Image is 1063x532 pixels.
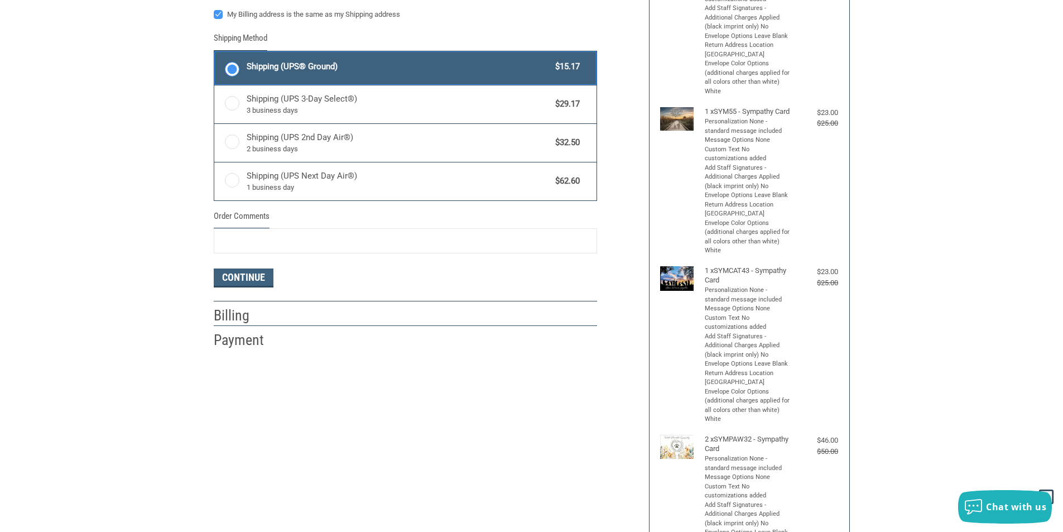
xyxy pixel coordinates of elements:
[705,191,791,200] li: Envelope Options Leave Blank
[705,41,791,59] li: Return Address Location [GEOGRAPHIC_DATA]
[793,446,838,457] div: $50.00
[705,286,791,304] li: Personalization None - standard message included
[958,490,1052,524] button: Chat with us
[705,473,791,482] li: Message Options None
[550,136,580,149] span: $32.50
[986,501,1046,513] span: Chat with us
[550,175,580,188] span: $62.60
[550,98,580,111] span: $29.17
[705,136,791,145] li: Message Options None
[705,435,791,453] h4: 2 x SYMPAW32 - Sympathy Card
[705,266,791,285] h4: 1 x SYMCAT43 - Sympathy Card
[247,60,550,73] span: Shipping (UPS® Ground)
[705,219,791,256] li: Envelope Color Options (additional charges applied for all colors other than white) White
[550,60,580,73] span: $15.17
[705,369,791,387] li: Return Address Location [GEOGRAPHIC_DATA]
[793,118,838,129] div: $25.00
[705,200,791,219] li: Return Address Location [GEOGRAPHIC_DATA]
[247,182,550,193] span: 1 business day
[705,332,791,360] li: Add Staff Signatures - Additional Charges Applied (black imprint only) No
[214,210,270,228] legend: Order Comments
[705,360,791,369] li: Envelope Options Leave Blank
[247,105,550,116] span: 3 business days
[247,93,550,116] span: Shipping (UPS 3-Day Select®)
[705,59,791,96] li: Envelope Color Options (additional charges applied for all colors other than white) White
[793,107,838,118] div: $23.00
[705,117,791,136] li: Personalization None - standard message included
[705,454,791,473] li: Personalization None - standard message included
[214,331,279,349] h2: Payment
[705,304,791,314] li: Message Options None
[247,170,550,193] span: Shipping (UPS Next Day Air®)
[793,266,838,277] div: $23.00
[214,10,597,19] label: My Billing address is the same as my Shipping address
[214,269,273,287] button: Continue
[705,501,791,529] li: Add Staff Signatures - Additional Charges Applied (black imprint only) No
[705,32,791,41] li: Envelope Options Leave Blank
[705,164,791,191] li: Add Staff Signatures - Additional Charges Applied (black imprint only) No
[705,387,791,424] li: Envelope Color Options (additional charges applied for all colors other than white) White
[705,145,791,164] li: Custom Text No customizations added
[214,306,279,325] h2: Billing
[705,482,791,501] li: Custom Text No customizations added
[705,4,791,32] li: Add Staff Signatures - Additional Charges Applied (black imprint only) No
[247,131,550,155] span: Shipping (UPS 2nd Day Air®)
[793,277,838,289] div: $25.00
[705,314,791,332] li: Custom Text No customizations added
[793,435,838,446] div: $46.00
[214,32,267,50] legend: Shipping Method
[705,107,791,116] h4: 1 x SYM55 - Sympathy Card
[247,143,550,155] span: 2 business days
